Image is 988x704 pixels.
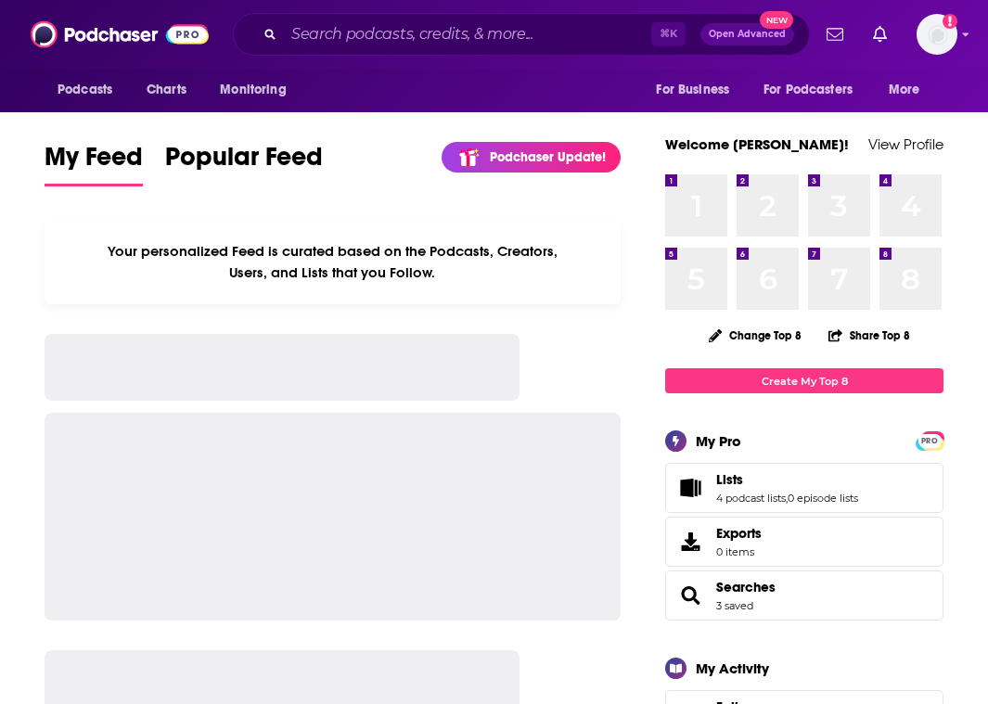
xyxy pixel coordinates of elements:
[876,72,943,108] button: open menu
[828,317,911,353] button: Share Top 8
[220,77,286,103] span: Monitoring
[665,368,943,393] a: Create My Top 8
[651,22,686,46] span: ⌘ K
[665,570,943,621] span: Searches
[643,72,752,108] button: open menu
[716,579,776,595] a: Searches
[45,220,621,304] div: Your personalized Feed is curated based on the Podcasts, Creators, Users, and Lists that you Follow.
[917,14,957,55] img: User Profile
[716,599,753,612] a: 3 saved
[45,141,143,184] span: My Feed
[490,149,606,165] p: Podchaser Update!
[918,434,941,448] span: PRO
[763,77,853,103] span: For Podcasters
[918,433,941,447] a: PRO
[889,77,920,103] span: More
[58,77,112,103] span: Podcasts
[665,463,943,513] span: Lists
[943,14,957,29] svg: Add a profile image
[716,471,858,488] a: Lists
[672,475,709,501] a: Lists
[868,135,943,153] a: View Profile
[716,525,762,542] span: Exports
[665,517,943,567] a: Exports
[284,19,651,49] input: Search podcasts, credits, & more...
[709,30,786,39] span: Open Advanced
[917,14,957,55] span: Logged in as maggielindenberg
[672,529,709,555] span: Exports
[760,11,793,29] span: New
[135,72,198,108] a: Charts
[716,545,762,558] span: 0 items
[233,13,810,56] div: Search podcasts, credits, & more...
[696,659,769,677] div: My Activity
[147,77,186,103] span: Charts
[665,135,849,153] a: Welcome [PERSON_NAME]!
[819,19,851,50] a: Show notifications dropdown
[656,77,729,103] span: For Business
[917,14,957,55] button: Show profile menu
[866,19,894,50] a: Show notifications dropdown
[716,471,743,488] span: Lists
[31,17,209,52] img: Podchaser - Follow, Share and Rate Podcasts
[207,72,310,108] button: open menu
[672,582,709,608] a: Searches
[700,23,794,45] button: Open AdvancedNew
[751,72,879,108] button: open menu
[716,492,786,505] a: 4 podcast lists
[45,72,136,108] button: open menu
[788,492,858,505] a: 0 episode lists
[45,141,143,186] a: My Feed
[165,141,323,186] a: Popular Feed
[698,324,813,347] button: Change Top 8
[786,492,788,505] span: ,
[696,432,741,450] div: My Pro
[165,141,323,184] span: Popular Feed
